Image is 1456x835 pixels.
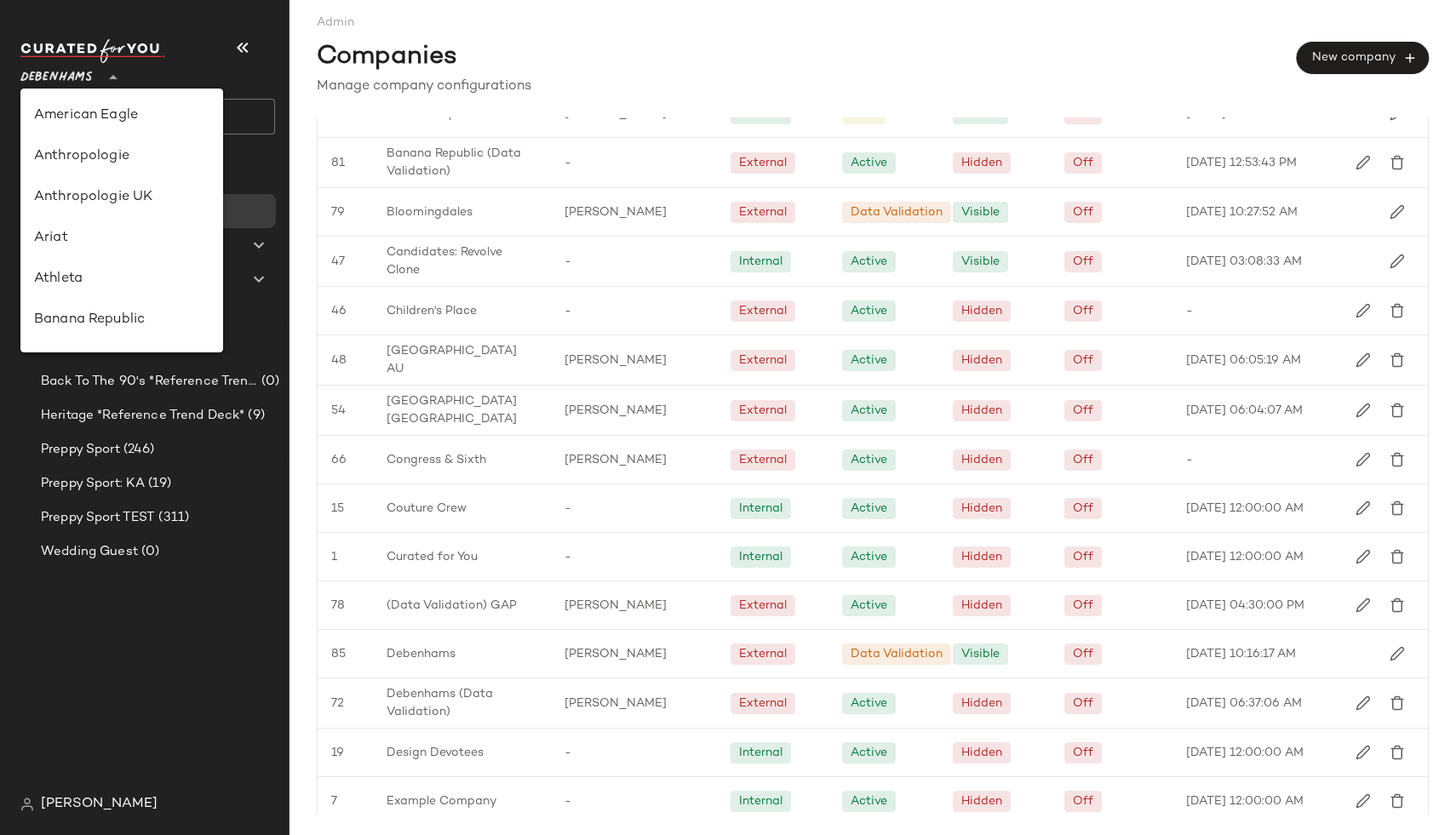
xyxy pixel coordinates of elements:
[961,451,1002,469] div: Hidden
[961,792,1002,810] div: Hidden
[58,202,134,221] span: All Products
[565,744,571,762] span: -
[961,402,1002,420] div: Hidden
[1186,402,1303,420] span: [DATE] 06:04:07 AM
[138,542,159,562] span: (0)
[20,58,93,89] span: Debenhams
[387,645,456,663] span: Debenhams
[1390,155,1405,170] img: svg%3e
[387,685,537,721] span: Debenhams (Data Validation)
[331,695,344,712] span: 72
[565,645,667,663] span: [PERSON_NAME]
[961,154,1002,172] div: Hidden
[41,304,140,323] span: Autumn Outfits
[331,792,337,810] span: 7
[1356,155,1371,170] img: svg%3e
[1356,598,1371,613] img: svg%3e
[169,236,191,255] span: (0)
[387,451,486,469] span: Congress & Sixth
[565,548,571,566] span: -
[1186,352,1301,369] span: [DATE] 06:05:19 AM
[961,352,1002,369] div: Hidden
[331,154,345,172] span: 81
[1390,254,1405,269] img: svg%3e
[1186,154,1297,172] span: [DATE] 12:53:43 PM
[739,792,782,810] div: Internal
[1356,452,1371,467] img: svg%3e
[961,744,1002,762] div: Hidden
[317,77,1429,97] div: Manage company configurations
[387,597,517,615] span: (Data Validation) GAP
[565,500,571,518] span: -
[1390,303,1405,318] img: svg%3e
[851,302,887,320] div: Active
[1311,50,1414,66] span: New company
[317,38,457,77] span: Companies
[851,203,943,221] div: Data Validation
[851,352,887,369] div: Active
[41,338,175,357] span: Autumn Work Outfits
[387,500,467,518] span: Couture Crew
[41,474,145,494] span: Preppy Sport: KA
[565,597,667,615] span: [PERSON_NAME]
[851,500,887,518] div: Active
[739,695,787,712] div: External
[851,451,887,469] div: Active
[27,169,44,186] img: svg%3e
[387,792,496,810] span: Example Company
[851,253,887,271] div: Active
[961,203,1000,221] div: Visible
[41,372,258,392] span: Back To The 90's *Reference Trend Deck*
[331,402,346,420] span: 54
[41,508,155,528] span: Preppy Sport TEST
[1073,253,1093,271] div: Off
[1186,597,1304,615] span: [DATE] 04:30:00 PM
[739,352,787,369] div: External
[1390,646,1405,661] img: svg%3e
[1073,792,1093,810] div: Off
[140,304,173,323] span: (272)
[1390,598,1405,613] img: svg%3e
[851,695,887,712] div: Active
[1186,695,1302,712] span: [DATE] 06:37:06 AM
[565,203,667,221] span: [PERSON_NAME]
[565,352,667,369] span: [PERSON_NAME]
[331,352,347,369] span: 48
[175,338,209,357] span: (297)
[331,548,337,566] span: 1
[1390,695,1405,711] img: svg%3e
[387,548,478,566] span: Curated for You
[1186,744,1304,762] span: [DATE] 12:00:00 AM
[120,440,155,460] span: (246)
[20,39,165,63] img: cfy_white_logo.C9jOOHJF.svg
[54,168,122,187] span: Dashboard
[1073,402,1093,420] div: Off
[41,406,244,426] span: Heritage *Reference Trend Deck*
[739,744,782,762] div: Internal
[1390,204,1405,220] img: svg%3e
[1073,302,1093,320] div: Off
[1356,403,1371,418] img: svg%3e
[851,645,943,663] div: Data Validation
[1390,452,1405,467] img: svg%3e
[331,302,347,320] span: 46
[739,203,787,221] div: External
[1073,154,1093,172] div: Off
[1073,548,1093,566] div: Off
[1073,451,1093,469] div: Off
[387,392,537,428] span: [GEOGRAPHIC_DATA] [GEOGRAPHIC_DATA]
[961,597,1002,615] div: Hidden
[58,236,169,255] span: Global Clipboards
[1186,302,1193,320] span: -
[258,372,279,392] span: (0)
[1390,403,1405,418] img: svg%3e
[565,402,667,420] span: [PERSON_NAME]
[1297,42,1429,74] button: New company
[1356,745,1371,760] img: svg%3e
[41,794,158,815] span: [PERSON_NAME]
[961,302,1002,320] div: Hidden
[851,402,887,420] div: Active
[387,302,477,320] span: Children's Place
[851,744,887,762] div: Active
[20,798,34,811] img: svg%3e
